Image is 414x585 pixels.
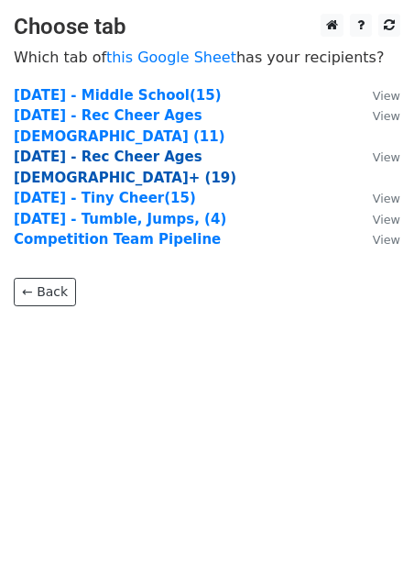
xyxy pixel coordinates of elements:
small: View [373,109,400,123]
a: [DATE] - Tumble, Jumps, (4) [14,211,226,227]
p: Which tab of has your recipients? [14,48,400,67]
a: [DATE] - Middle School(15) [14,87,222,104]
a: [DATE] - Rec Cheer Ages [DEMOGRAPHIC_DATA]+ (19) [14,149,236,186]
a: Competition Team Pipeline [14,231,221,248]
small: View [373,89,400,103]
a: ← Back [14,278,76,306]
small: View [373,192,400,205]
a: [DATE] - Tiny Cheer(15) [14,190,196,206]
a: View [354,87,400,104]
iframe: Chat Widget [322,497,414,585]
a: this Google Sheet [106,49,236,66]
a: View [354,149,400,165]
a: [DATE] - Rec Cheer Ages [DEMOGRAPHIC_DATA] (11) [14,107,225,145]
small: View [373,150,400,164]
small: View [373,213,400,226]
a: View [354,107,400,124]
a: View [354,211,400,227]
a: View [354,190,400,206]
small: View [373,233,400,247]
h3: Choose tab [14,14,400,40]
a: View [354,231,400,248]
